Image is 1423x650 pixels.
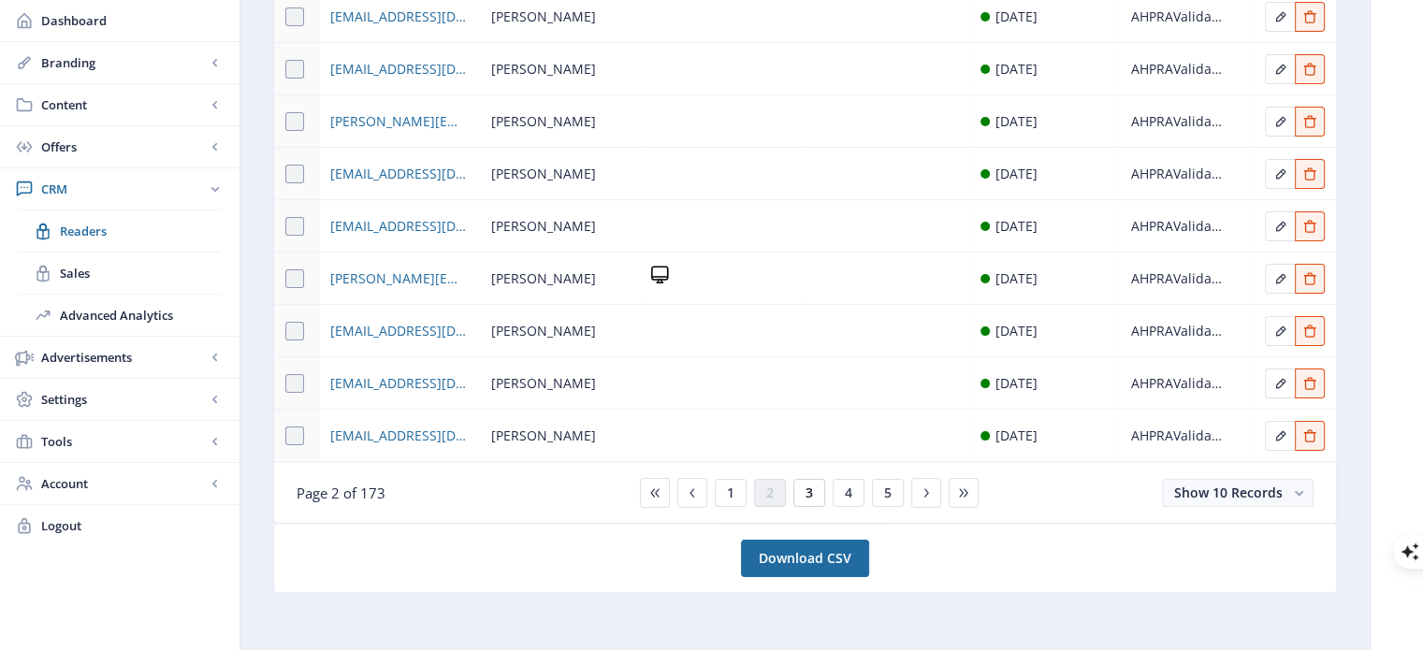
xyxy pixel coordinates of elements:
[330,320,468,342] a: [EMAIL_ADDRESS][DOMAIN_NAME]
[1130,110,1224,133] div: AHPRAValidated: 1
[19,253,221,294] a: Sales
[19,295,221,336] a: Advanced Analytics
[41,348,206,367] span: Advertisements
[60,222,221,240] span: Readers
[330,425,468,447] a: [EMAIL_ADDRESS][DOMAIN_NAME]
[1130,425,1224,447] div: AHPRAValidated: 0
[1130,320,1224,342] div: AHPRAValidated: 0
[60,306,221,325] span: Advanced Analytics
[884,485,892,500] span: 5
[491,267,596,290] span: [PERSON_NAME]
[491,163,596,185] span: [PERSON_NAME]
[1130,267,1224,290] div: AHPRAValidated: 1
[330,163,468,185] a: [EMAIL_ADDRESS][DOMAIN_NAME]
[1265,110,1295,128] a: Edit page
[727,485,734,500] span: 1
[741,540,869,577] a: Download CSV
[330,110,468,133] a: [PERSON_NAME][EMAIL_ADDRESS][PERSON_NAME][DOMAIN_NAME]
[1265,267,1295,285] a: Edit page
[1265,425,1295,442] a: Edit page
[995,320,1038,342] div: [DATE]
[1130,58,1224,80] div: AHPRAValidated: 1
[60,264,221,282] span: Sales
[491,58,596,80] span: [PERSON_NAME]
[330,267,468,290] a: [PERSON_NAME][EMAIL_ADDRESS][DOMAIN_NAME]
[1265,58,1295,76] a: Edit page
[754,479,786,507] button: 2
[793,479,825,507] button: 3
[330,215,468,238] a: [EMAIL_ADDRESS][DOMAIN_NAME]
[1295,110,1325,128] a: Edit page
[41,11,225,30] span: Dashboard
[715,479,747,507] button: 1
[491,372,596,395] span: [PERSON_NAME]
[872,479,904,507] button: 5
[41,432,206,451] span: Tools
[806,485,813,500] span: 3
[1130,215,1224,238] div: AHPRAValidated: 1
[1295,320,1325,338] a: Edit page
[491,320,596,342] span: [PERSON_NAME]
[1130,163,1224,185] div: AHPRAValidated: 0
[297,484,385,502] span: Page 2 of 173
[491,425,596,447] span: [PERSON_NAME]
[491,215,596,238] span: [PERSON_NAME]
[41,53,206,72] span: Branding
[19,210,221,252] a: Readers
[1265,320,1295,338] a: Edit page
[41,180,206,198] span: CRM
[41,137,206,156] span: Offers
[833,479,864,507] button: 4
[41,516,225,535] span: Logout
[1295,163,1325,181] a: Edit page
[491,6,596,28] span: [PERSON_NAME]
[1130,372,1224,395] div: AHPRAValidated: 1
[995,58,1038,80] div: [DATE]
[1295,6,1325,23] a: Edit page
[1265,372,1295,390] a: Edit page
[995,6,1038,28] div: [DATE]
[995,215,1038,238] div: [DATE]
[995,110,1038,133] div: [DATE]
[1174,484,1283,501] span: Show 10 Records
[1295,267,1325,285] a: Edit page
[330,372,468,395] a: [EMAIL_ADDRESS][DOMAIN_NAME]
[995,425,1038,447] div: [DATE]
[1265,6,1295,23] a: Edit page
[995,163,1038,185] div: [DATE]
[491,110,596,133] span: [PERSON_NAME]
[1265,215,1295,233] a: Edit page
[1162,479,1314,507] button: Show 10 Records
[995,372,1038,395] div: [DATE]
[41,390,206,409] span: Settings
[1295,215,1325,233] a: Edit page
[845,485,852,500] span: 4
[1295,58,1325,76] a: Edit page
[41,95,206,114] span: Content
[330,58,468,80] a: [EMAIL_ADDRESS][DOMAIN_NAME]
[766,485,774,500] span: 2
[1265,163,1295,181] a: Edit page
[41,474,206,493] span: Account
[1295,372,1325,390] a: Edit page
[330,6,468,28] a: [EMAIL_ADDRESS][DOMAIN_NAME]
[1130,6,1224,28] div: AHPRAValidated: 1
[1295,425,1325,442] a: Edit page
[995,267,1038,290] div: [DATE]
